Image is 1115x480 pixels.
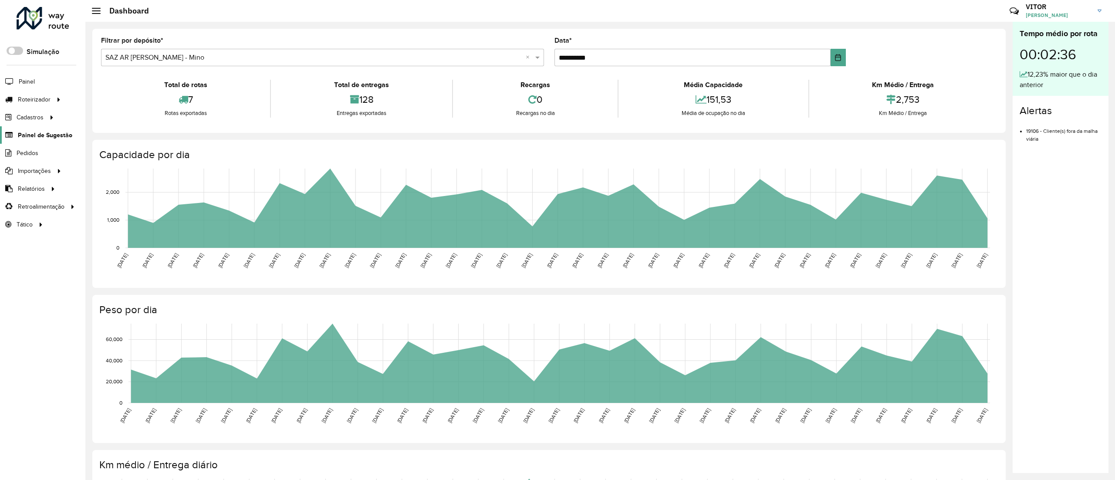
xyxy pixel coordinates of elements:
text: [DATE] [371,407,384,424]
text: [DATE] [344,252,356,269]
text: 40,000 [106,358,122,363]
text: [DATE] [622,252,634,269]
div: 2,753 [811,90,995,109]
text: [DATE] [547,407,560,424]
div: Média de ocupação no dia [621,109,806,118]
span: Pedidos [17,149,38,158]
div: Tempo médio por rota [1020,28,1101,40]
div: 12,23% maior que o dia anterior [1020,69,1101,90]
text: [DATE] [976,252,988,269]
button: Choose Date [831,49,846,66]
text: [DATE] [116,252,128,269]
span: Importações [18,166,51,176]
div: Total de entregas [273,80,449,90]
text: [DATE] [697,252,710,269]
text: [DATE] [976,407,988,424]
h3: VITOR [1026,3,1091,11]
text: [DATE] [596,252,609,269]
text: [DATE] [270,407,283,424]
text: [DATE] [824,252,836,269]
text: 2,000 [106,189,119,195]
div: 151,53 [621,90,806,109]
div: Total de rotas [103,80,268,90]
div: Entregas exportadas [273,109,449,118]
text: 0 [119,400,122,406]
text: 60,000 [106,337,122,342]
text: [DATE] [875,407,887,424]
text: [DATE] [192,252,204,269]
a: Contato Rápido [1005,2,1024,20]
text: [DATE] [647,252,659,269]
text: [DATE] [950,407,963,424]
span: Clear all [526,52,533,63]
text: [DATE] [900,407,912,424]
text: [DATE] [346,407,358,424]
text: [DATE] [472,407,484,424]
text: [DATE] [144,407,157,424]
text: [DATE] [421,407,434,424]
text: [DATE] [698,407,711,424]
text: [DATE] [245,407,257,424]
text: [DATE] [798,252,811,269]
text: [DATE] [900,252,912,269]
text: [DATE] [242,252,255,269]
text: [DATE] [623,407,635,424]
text: [DATE] [799,407,812,424]
text: [DATE] [445,252,457,269]
text: [DATE] [723,252,735,269]
div: Rotas exportadas [103,109,268,118]
text: [DATE] [195,407,207,424]
text: [DATE] [520,252,533,269]
div: 7 [103,90,268,109]
text: [DATE] [268,252,280,269]
text: 20,000 [106,379,122,385]
text: [DATE] [925,252,938,269]
text: [DATE] [672,252,685,269]
span: [PERSON_NAME] [1026,11,1091,19]
text: [DATE] [522,407,535,424]
span: Painel [19,77,35,86]
h2: Dashboard [101,6,149,16]
text: [DATE] [396,407,409,424]
text: [DATE] [572,407,585,424]
text: [DATE] [470,252,483,269]
text: [DATE] [141,252,154,269]
h4: Peso por dia [99,304,997,316]
label: Simulação [27,47,59,57]
text: [DATE] [925,407,938,424]
div: 00:02:36 [1020,40,1101,69]
text: [DATE] [318,252,331,269]
text: [DATE] [495,252,508,269]
span: Relatórios [18,184,45,193]
text: [DATE] [875,252,887,269]
text: [DATE] [723,407,736,424]
text: [DATE] [295,407,308,424]
text: [DATE] [166,252,179,269]
div: Recargas no dia [455,109,615,118]
text: [DATE] [850,407,862,424]
text: [DATE] [369,252,382,269]
text: [DATE] [497,407,510,424]
label: Data [554,35,572,46]
div: Recargas [455,80,615,90]
div: 128 [273,90,449,109]
text: [DATE] [321,407,333,424]
text: 1,000 [107,217,119,223]
div: Km Médio / Entrega [811,80,995,90]
text: 0 [116,245,119,250]
span: Roteirizador [18,95,51,104]
text: [DATE] [220,407,233,424]
text: [DATE] [749,407,761,424]
text: [DATE] [119,407,132,424]
label: Filtrar por depósito [101,35,163,46]
text: [DATE] [217,252,230,269]
text: [DATE] [648,407,661,424]
text: [DATE] [824,407,837,424]
div: 0 [455,90,615,109]
text: [DATE] [774,407,787,424]
text: [DATE] [673,407,686,424]
span: Retroalimentação [18,202,64,211]
text: [DATE] [419,252,432,269]
span: Cadastros [17,113,44,122]
h4: Alertas [1020,105,1101,117]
